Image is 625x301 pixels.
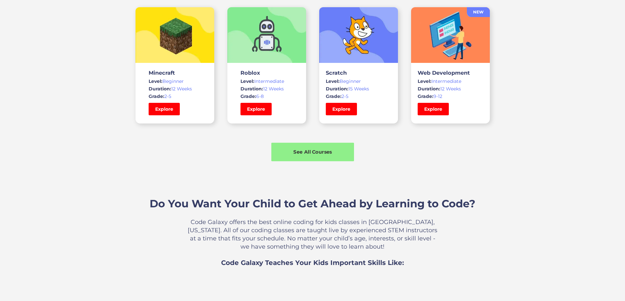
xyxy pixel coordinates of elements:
a: Explore [326,103,357,115]
span: Code Galaxy Teaches Your Kids Important Skills Like: [221,259,404,267]
h3: Minecraft [149,69,201,76]
span: Grade: [326,93,342,99]
a: NEW [467,7,490,17]
div: Intermediate [240,78,293,85]
span: Level: [240,78,254,84]
div: 12 Weeks [418,85,483,92]
span: Grade: [418,93,433,99]
span: Duration: [418,86,440,92]
a: Explore [240,103,272,115]
span: Level: [326,78,340,84]
a: Explore [149,103,180,115]
div: NEW [467,9,490,15]
span: : [255,93,256,99]
p: Code Galaxy offers the best online coding for kids classes in [GEOGRAPHIC_DATA], [US_STATE]. All ... [186,218,439,251]
div: 15 Weeks [326,85,391,92]
span: Duration: [149,86,171,92]
div: 2-5 [326,93,391,100]
div: 9-12 [418,93,483,100]
span: Level: [149,78,162,84]
div: Beginner [326,78,391,85]
div: Beginner [149,78,201,85]
h3: Scratch [326,69,391,76]
div: 12 Weeks [149,85,201,92]
a: See All Courses [271,143,354,161]
div: See All Courses [271,148,354,155]
span: Duration: [326,86,348,92]
span: Duration: [240,86,263,92]
span: Grade: [149,93,164,99]
div: 6-8 [240,93,293,100]
h3: Roblox [240,69,293,76]
div: 2-5 [149,93,201,100]
span: Grade [240,93,255,99]
div: Intermediate [418,78,483,85]
a: Explore [418,103,449,115]
span: Level: [418,78,431,84]
div: 12 Weeks [240,85,293,92]
h3: Web Development [418,69,483,76]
